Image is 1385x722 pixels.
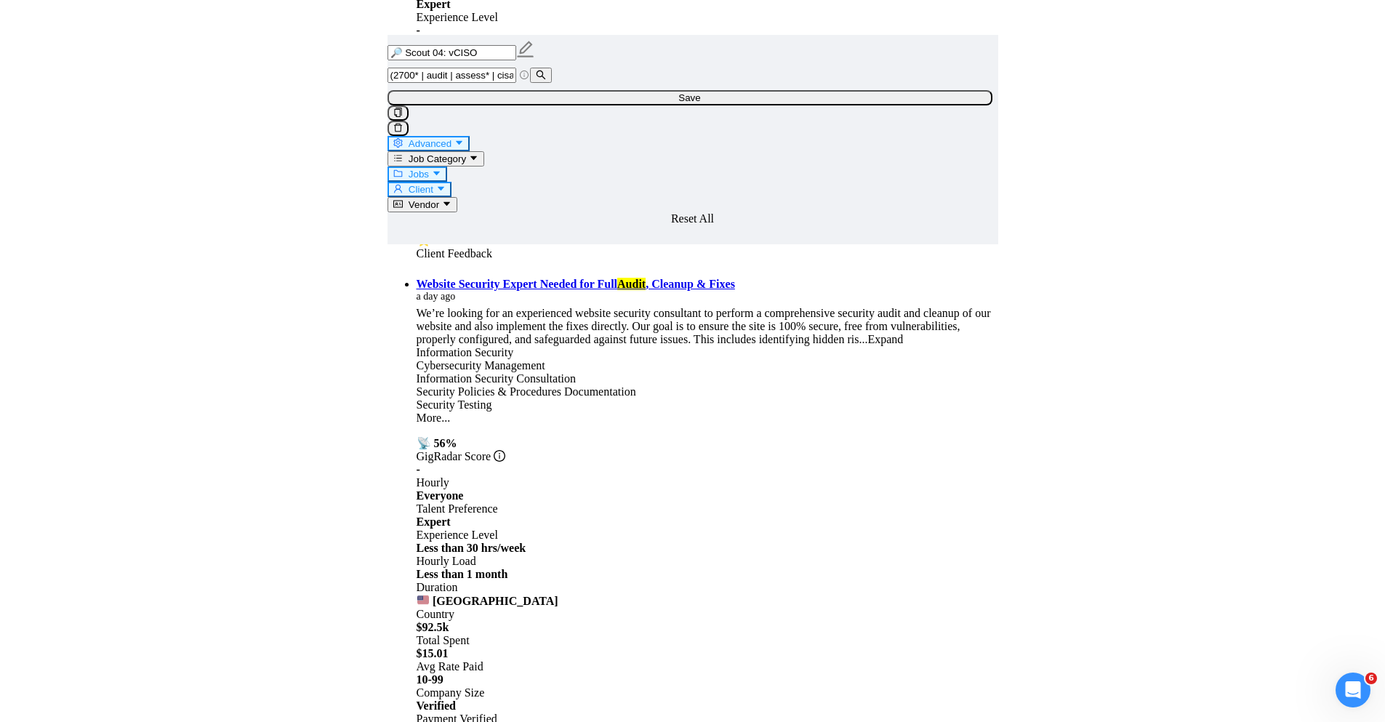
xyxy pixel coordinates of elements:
[417,489,464,502] b: Everyone
[393,184,403,193] span: user
[417,542,526,554] b: Less than 30 hrs/week
[417,372,577,385] span: Information Security Consultation
[536,70,545,79] span: search
[417,307,991,345] span: We’re looking for an experienced website security consultant to perform a comprehensive security ...
[388,151,485,167] button: barsJob Categorycaret-down
[417,673,443,686] b: 10-99
[417,699,457,712] b: Verified
[393,138,403,148] span: setting
[393,169,403,178] span: folder
[388,121,409,136] button: delete
[409,153,466,164] span: Job Category
[417,412,451,424] a: More...
[409,184,433,195] span: Client
[388,45,516,60] input: Scanner name...
[388,136,470,151] button: settingAdvancedcaret-down
[414,647,1001,673] div: Avg Rate Paid
[417,595,558,607] b: [GEOGRAPHIC_DATA]
[417,398,492,411] span: Security Testing
[1336,673,1370,707] iframe: Intercom live chat
[414,24,1001,50] div: Hourly Load
[442,199,451,209] span: caret-down
[417,568,508,580] b: Less than 1 month
[414,673,1001,699] div: Company Size
[409,138,451,149] span: Advanced
[414,542,1001,568] div: Hourly Load
[530,68,551,83] button: search
[520,71,529,80] span: info-circle
[388,197,458,212] button: idcardVendorcaret-down
[414,233,1001,260] div: Client Feedback
[617,278,646,290] mark: Audit
[867,333,903,345] a: Expand
[417,359,545,372] span: Cybersecurity Management
[393,123,403,132] span: delete
[454,138,464,148] span: caret-down
[417,463,420,476] b: -
[393,199,403,209] span: idcard
[388,68,516,83] input: Search Freelance Jobs...
[393,153,403,163] span: bars
[414,516,1001,542] div: Experience Level
[388,182,451,197] button: userClientcaret-down
[417,278,735,290] a: Website Security Expert Needed for FullAudit, Cleanup & Fixes
[414,568,1001,594] div: Duration
[516,40,535,59] span: edit
[417,647,449,659] b: $15.01
[671,212,714,225] a: Reset All
[417,346,514,358] span: Information Security
[436,184,446,193] span: caret-down
[409,199,439,210] span: Vendor
[417,291,998,302] div: a day ago
[414,621,1001,647] div: Total Spent
[1365,673,1377,684] span: 6
[494,450,505,462] span: info-circle
[417,385,636,398] span: Security Policies & Procedures Documentation
[388,90,992,105] button: Save
[417,621,449,633] b: $ 92.5k
[414,436,1001,463] div: GigRadar Score
[393,108,403,117] span: copy
[409,169,429,180] span: Jobs
[469,153,478,163] span: caret-down
[432,169,441,178] span: caret-down
[678,92,700,103] span: Save
[417,516,451,528] b: Expert
[417,437,457,449] b: 📡 56%
[414,594,1001,620] div: Country
[388,105,409,121] button: copy
[417,24,420,36] b: -
[417,594,429,606] img: 🇺🇸
[414,489,1001,516] div: Talent Preference
[414,463,1001,489] div: Hourly
[417,307,998,346] div: We’re looking for an experienced website security consultant to perform a comprehensive security ...
[388,167,448,182] button: folderJobscaret-down
[859,333,867,345] span: ...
